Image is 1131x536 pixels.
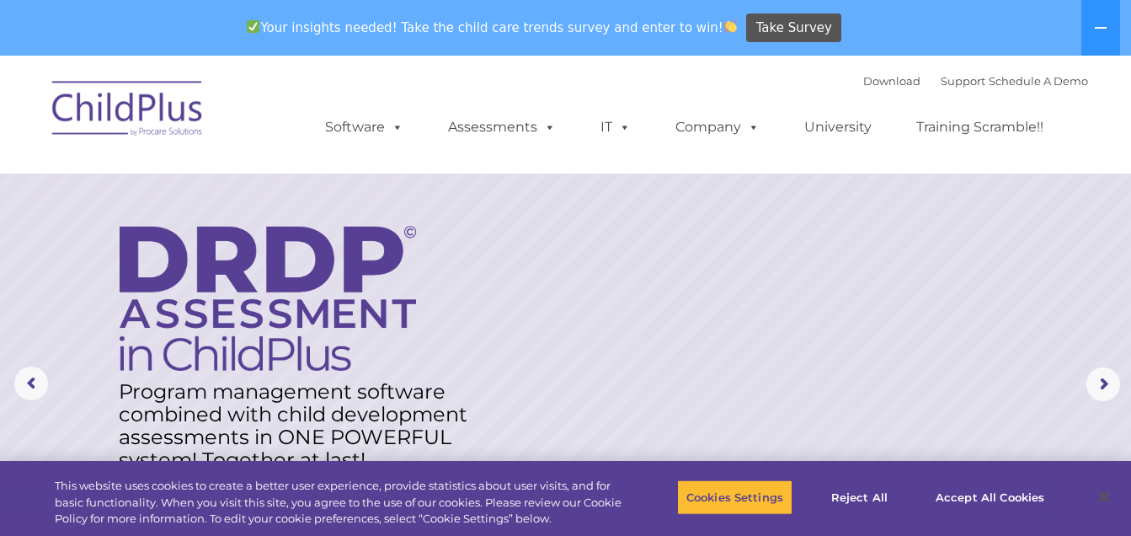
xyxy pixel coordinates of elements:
a: Software [308,110,420,144]
a: Support [941,74,985,88]
rs-layer: Program management software combined with child development assessments in ONE POWERFUL system! T... [119,380,481,471]
a: Download [863,74,920,88]
img: ✅ [247,20,259,33]
span: Your insights needed! Take the child care trends survey and enter to win! [240,11,744,44]
span: Phone number [234,180,306,193]
a: Take Survey [746,13,841,43]
button: Reject All [807,480,912,515]
span: Take Survey [756,13,832,43]
a: Schedule A Demo [989,74,1088,88]
span: Last name [234,111,285,124]
a: Company [659,110,776,144]
a: Training Scramble!! [899,110,1060,144]
a: Assessments [431,110,573,144]
button: Cookies Settings [677,480,792,515]
div: This website uses cookies to create a better user experience, provide statistics about user visit... [55,478,622,528]
button: Accept All Cookies [926,480,1054,515]
img: DRDP Assessment in ChildPlus [120,226,416,371]
font: | [863,74,1088,88]
img: 👏 [724,20,737,33]
a: University [787,110,888,144]
a: IT [584,110,648,144]
img: ChildPlus by Procare Solutions [44,69,212,153]
button: Close [1086,479,1123,516]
